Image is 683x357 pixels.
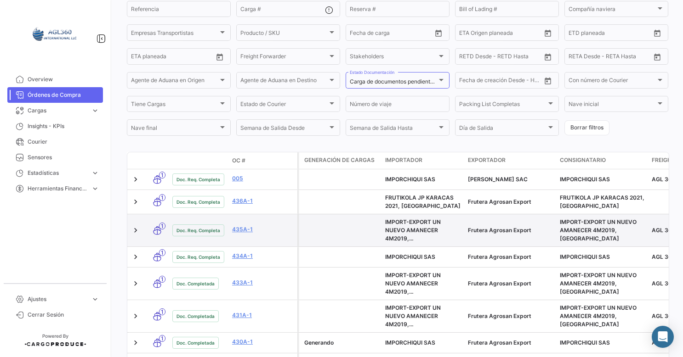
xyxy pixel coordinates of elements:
a: Órdenes de Compra [7,87,103,103]
span: IMPORCHIQUI SAS [560,176,610,183]
span: Freight Forwarder [240,55,328,61]
span: OC # [232,156,245,165]
input: Desde [569,31,585,37]
a: 433A-1 [232,279,294,287]
span: 1 [159,276,165,283]
datatable-header-cell: Consignatario [556,152,648,169]
span: Generación de cargas [304,156,375,164]
span: 1 [159,223,165,229]
span: 1 [159,335,165,342]
span: IMPORCHIQUI SAS [385,176,435,183]
span: IMPORT-EXPORT UN NUEVO AMANECER 4M2019, CA [560,304,637,328]
span: Frutera Agrosan Export [468,280,531,287]
datatable-header-cell: Estado Doc. [169,157,228,164]
button: Open calendar [213,50,227,64]
span: Frutera Agrosan Export [468,198,531,205]
span: Frutera Agrosan Export [468,253,531,260]
a: Expand/Collapse Row [131,338,140,347]
datatable-header-cell: Exportador [464,152,556,169]
span: IMPORT-EXPORT UN NUEVO AMANECER 4M2019, CA [560,218,637,242]
a: 435A-1 [232,225,294,234]
span: Courier [28,138,99,146]
span: Doc. Req. Completa [176,253,220,261]
span: Semana de Salida Desde [240,126,328,133]
a: Courier [7,134,103,150]
span: IMPORCHIQUI SAS [385,339,435,346]
span: Cerrar Sesión [28,311,99,319]
span: Consignatario [560,156,606,164]
a: Insights - KPIs [7,118,103,134]
span: Ajustes [28,295,87,303]
datatable-header-cell: Generación de cargas [299,152,381,169]
span: expand_more [91,295,99,303]
span: Estado de Courier [240,102,328,109]
input: Hasta [482,78,521,85]
span: Insights - KPIs [28,122,99,130]
span: IMPORCHIQUI SAS [560,339,610,346]
input: Desde [350,31,366,37]
span: Stakeholders [350,55,437,61]
a: Expand/Collapse Row [131,175,140,184]
span: expand_more [91,106,99,115]
button: Open calendar [541,26,555,40]
span: Sensores [28,153,99,162]
a: 436A-1 [232,197,294,205]
a: 431A-1 [232,311,294,319]
span: Overview [28,75,99,84]
a: Expand/Collapse Row [131,312,140,321]
span: Exportador [468,156,506,164]
span: Doc. Completada [176,312,215,320]
a: Sensores [7,150,103,165]
span: 1 [159,172,165,178]
span: Nave inicial [569,102,656,109]
button: Open calendar [432,26,445,40]
span: Frutera Agrosan Export [468,312,531,319]
input: Hasta [592,31,631,37]
a: Expand/Collapse Row [131,252,140,262]
span: 1 [159,249,165,256]
datatable-header-cell: OC # [228,153,297,168]
input: Hasta [482,31,521,37]
input: Hasta [373,31,412,37]
button: Open calendar [650,26,664,40]
input: Desde [131,55,148,61]
img: 64a6efb6-309f-488a-b1f1-3442125ebd42.png [32,11,78,57]
span: Tiene Cargas [131,102,218,109]
span: Herramientas Financieras [28,184,87,193]
span: expand_more [91,184,99,193]
span: Packing List Completas [459,102,546,109]
input: Desde [459,78,476,85]
span: FRUTIKOLA JP KARACAS 2021, CA [385,194,461,209]
span: IMPORT-EXPORT UN NUEVO AMANECER 4M2019, CA [385,304,444,336]
span: IMPORCHIQUI SAS [560,253,610,260]
span: expand_more [91,169,99,177]
span: Doc. Req. Completa [176,198,220,206]
span: 1 [159,308,165,315]
span: Doc. Req. Completa [176,176,220,183]
span: IMPORCHIQUI SAS [385,253,435,260]
span: Doc. Req. Completa [176,227,220,234]
span: Estadísticas [28,169,87,177]
input: Desde [459,31,476,37]
span: Con número de Courier [569,78,656,85]
span: Doc. Completada [176,339,215,346]
div: Generando [304,339,378,347]
a: Expand/Collapse Row [131,279,140,288]
a: 434A-1 [232,252,294,260]
span: 1 [159,194,165,201]
span: Producto / SKU [240,31,328,37]
span: Doc. Completada [176,280,215,287]
span: Nave final [131,126,218,133]
div: Abrir Intercom Messenger [652,326,674,348]
span: Semana de Salida Hasta [350,126,437,133]
input: Hasta [154,55,193,61]
a: Overview [7,72,103,87]
span: Agente de Aduana en Origen [131,78,218,85]
datatable-header-cell: Importador [381,152,464,169]
span: Órdenes de Compra [28,91,99,99]
span: Agente de Aduana en Destino [240,78,328,85]
span: Frutera Agrosan Export [468,227,531,234]
button: Open calendar [541,50,555,64]
datatable-header-cell: Modo de Transporte [146,157,169,164]
a: Expand/Collapse Row [131,226,140,235]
